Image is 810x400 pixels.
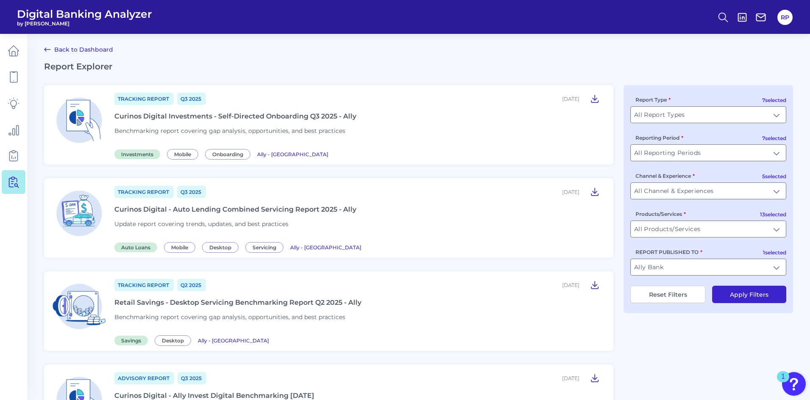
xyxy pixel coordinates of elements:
button: Open Resource Center, 1 new notification [782,372,806,396]
button: RP [777,10,793,25]
a: Mobile [164,243,199,251]
span: Servicing [245,242,283,253]
div: Curinos Digital - Auto Lending Combined Servicing Report 2025 - Ally [114,205,356,213]
a: Advisory Report [114,372,174,384]
label: Channel & Experience [635,173,695,179]
label: Reporting Period [635,135,683,141]
button: Curinos Digital - Ally Invest Digital Benchmarking July 2025 [586,371,603,385]
span: Update report covering trends, updates, and best practices [114,220,288,228]
a: Auto Loans [114,243,161,251]
button: Reset Filters [630,286,705,303]
span: Savings [114,336,148,345]
button: Apply Filters [712,286,786,303]
a: Tracking Report [114,279,174,291]
a: Q3 2025 [177,186,206,198]
button: Curinos Digital - Auto Lending Combined Servicing Report 2025 - Ally [586,185,603,199]
div: 1 [781,377,785,388]
label: REPORT PUBLISHED TO [635,249,702,255]
span: Benchmarking report covering gap analysis, opportunities, and best practices [114,127,345,135]
span: Onboarding [205,149,250,160]
a: Savings [114,336,151,344]
div: Curinos Digital Investments - Self-Directed Onboarding Q3 2025 - Ally [114,112,356,120]
span: Benchmarking report covering gap analysis, opportunities, and best practices [114,313,345,321]
span: by [PERSON_NAME] [17,20,152,27]
span: Ally - [GEOGRAPHIC_DATA] [198,337,269,344]
img: Savings [51,278,108,335]
span: Desktop [155,335,191,346]
span: Digital Banking Analyzer [17,8,152,20]
span: Ally - [GEOGRAPHIC_DATA] [290,244,361,251]
span: Mobile [167,149,198,160]
img: Investments [51,92,108,149]
button: Curinos Digital Investments - Self-Directed Onboarding Q3 2025 - Ally [586,92,603,105]
a: Investments [114,150,164,158]
div: [DATE] [562,282,580,288]
span: Investments [114,149,160,159]
a: Q3 2025 [177,93,206,105]
img: Auto Loans [51,185,108,242]
div: [DATE] [562,96,580,102]
a: Tracking Report [114,186,174,198]
a: Ally - [GEOGRAPHIC_DATA] [290,243,361,251]
label: Products/Services [635,211,686,217]
div: [DATE] [562,375,580,381]
div: [DATE] [562,189,580,195]
a: Desktop [155,336,194,344]
span: Auto Loans [114,243,157,252]
div: Retail Savings - Desktop Servicing Benchmarking Report Q2 2025 - Ally [114,298,361,306]
a: Back to Dashboard [44,44,113,55]
a: Onboarding [205,150,254,158]
a: Q2 2025 [177,279,206,291]
span: Mobile [164,242,195,253]
span: Desktop [202,242,239,253]
a: Desktop [202,243,242,251]
a: Tracking Report [114,93,174,105]
h2: Report Explorer [44,61,793,72]
a: Mobile [167,150,202,158]
span: Ally - [GEOGRAPHIC_DATA] [257,151,328,157]
a: Ally - [GEOGRAPHIC_DATA] [257,150,328,158]
a: Servicing [245,243,287,251]
a: Ally - [GEOGRAPHIC_DATA] [198,336,269,344]
label: Report Type [635,97,671,103]
div: Curinos Digital - Ally Invest Digital Benchmarking [DATE] [114,392,314,400]
a: Q3 2025 [178,372,206,384]
button: Retail Savings - Desktop Servicing Benchmarking Report Q2 2025 - Ally [586,278,603,292]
